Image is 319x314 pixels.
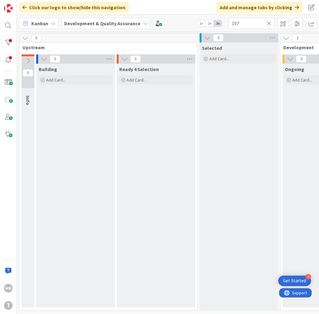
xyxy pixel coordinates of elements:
span: 3x [214,20,222,26]
div: T [4,301,13,310]
span: 0 [213,34,224,42]
span: Add Card... [293,77,312,83]
span: Ongoing [285,66,305,72]
span: 0 [130,55,141,63]
div: MR [4,284,13,293]
span: Add Card... [127,77,146,83]
span: Upstream [22,44,190,50]
span: Add Card... [210,56,229,62]
span: Kanban [31,20,48,27]
span: Building [39,66,57,72]
div: Open Get Started checklist, remaining modules: 4 [278,276,311,286]
span: 0 [23,69,33,77]
div: Get Started [283,278,306,284]
span: 2 [292,34,303,42]
b: Development & Quality Assurance [64,20,140,26]
span: 0 [296,55,307,63]
img: Visit kanbanzone.com [4,4,13,13]
span: 2x [206,20,214,26]
span: Info [25,96,31,105]
span: 1x [197,20,206,26]
span: Add Card... [46,77,66,83]
span: 0 [50,55,60,63]
span: Ready 4 Selection [119,66,159,72]
input: Quick Filter... [229,18,275,29]
span: Support [13,1,28,8]
div: Add and manage tabs by clicking [216,2,303,13]
span: Selected [202,45,222,51]
div: 4 [306,274,311,280]
div: Click our logo to show/hide this navigation [19,2,129,13]
span: 0 [31,34,41,42]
